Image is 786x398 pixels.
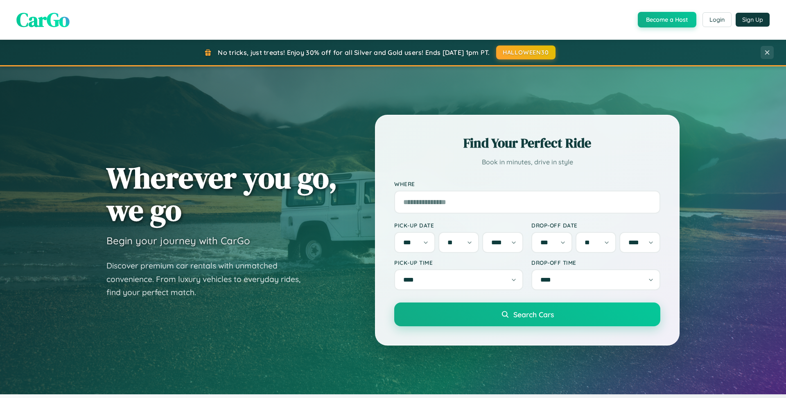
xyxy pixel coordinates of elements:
[106,161,337,226] h1: Wherever you go, we go
[106,234,250,247] h3: Begin your journey with CarGo
[106,259,311,299] p: Discover premium car rentals with unmatched convenience. From luxury vehicles to everyday rides, ...
[496,45,556,59] button: HALLOWEEN30
[16,6,70,33] span: CarGo
[394,156,660,168] p: Book in minutes, drive in style
[394,302,660,326] button: Search Cars
[394,259,523,266] label: Pick-up Time
[394,222,523,229] label: Pick-up Date
[736,13,770,27] button: Sign Up
[531,259,660,266] label: Drop-off Time
[638,12,696,27] button: Become a Host
[218,48,490,57] span: No tricks, just treats! Enjoy 30% off for all Silver and Gold users! Ends [DATE] 1pm PT.
[394,134,660,152] h2: Find Your Perfect Ride
[513,310,554,319] span: Search Cars
[702,12,732,27] button: Login
[394,180,660,187] label: Where
[531,222,660,229] label: Drop-off Date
